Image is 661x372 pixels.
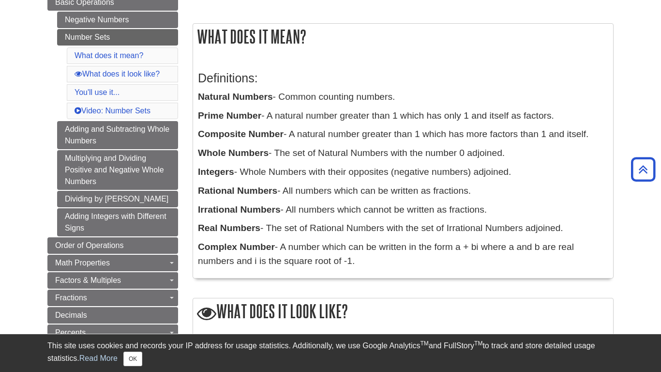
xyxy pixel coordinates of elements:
[55,294,87,302] span: Fractions
[75,51,143,60] a: What does it mean?
[198,109,608,123] p: - A natural number greater than 1 which has only 1 and itself as factors.
[55,241,123,249] span: Order of Operations
[198,242,275,252] b: Complex Number
[198,184,608,198] p: - All numbers which can be written as fractions.
[198,71,608,85] h3: Definitions:
[198,165,608,179] p: - Whole Numbers with their opposites (negative numbers) adjoined.
[47,325,178,341] a: Percents
[47,290,178,306] a: Fractions
[198,148,269,158] b: Whole Numbers
[75,88,120,96] a: You'll use it...
[47,307,178,324] a: Decimals
[55,328,86,337] span: Percents
[55,311,87,319] span: Decimals
[57,191,178,207] a: Dividing by [PERSON_NAME]
[57,121,178,149] a: Adding and Subtracting Whole Numbers
[198,146,608,160] p: - The set of Natural Numbers with the number 0 adjoined.
[57,208,178,236] a: Adding Integers with Different Signs
[55,259,110,267] span: Math Properties
[198,92,273,102] b: Natural Numbers
[193,298,613,326] h2: What does it look like?
[57,29,178,46] a: Number Sets
[198,167,234,177] b: Integers
[47,237,178,254] a: Order of Operations
[198,221,608,235] p: - The set of Rational Numbers with the set of Irrational Numbers adjoined.
[198,204,281,215] b: Irrational Numbers
[198,223,260,233] b: Real Numbers
[75,70,160,78] a: What does it look like?
[55,276,121,284] span: Factors & Multiples
[628,163,659,176] a: Back to Top
[47,340,614,366] div: This site uses cookies and records your IP address for usage statistics. Additionally, we use Goo...
[198,240,608,268] p: - A number which can be written in the form a + bi where a and b are real numbers and i is the sq...
[198,186,277,196] b: Rational Numbers
[198,129,284,139] b: Composite Number
[47,272,178,289] a: Factors & Multiples
[198,203,608,217] p: - All numbers which cannot be written as fractions.
[57,150,178,190] a: Multiplying and Dividing Positive and Negative Whole Numbers
[123,352,142,366] button: Close
[57,12,178,28] a: Negative Numbers
[474,340,482,347] sup: TM
[79,354,118,362] a: Read More
[420,340,428,347] sup: TM
[193,24,613,49] h2: What does it mean?
[75,107,150,115] a: Video: Number Sets
[198,90,608,104] p: - Common counting numbers.
[198,127,608,141] p: - A natural number greater than 1 which has more factors than 1 and itself.
[47,255,178,271] a: Math Properties
[198,110,261,121] b: Prime Number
